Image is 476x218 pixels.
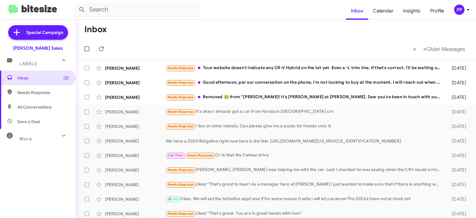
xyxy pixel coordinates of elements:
[427,46,465,52] span: Older Messages
[168,81,194,85] span: Needs Response
[105,123,166,129] div: [PERSON_NAME]
[168,212,194,216] span: Needs Response
[444,138,471,144] div: [DATE]
[168,153,184,157] span: Call Them
[168,168,194,172] span: Needs Response
[449,5,469,15] button: PP
[105,94,166,100] div: [PERSON_NAME]
[410,43,469,55] nav: Page navigation example
[17,104,52,110] span: All Conversations
[166,65,444,72] div: Your website doesn't indicate any CR-V Hybrid on the lot yet. Even a -L trim line. If that's corr...
[454,5,464,15] div: PP
[63,75,69,81] span: (3)
[17,75,69,81] span: Inbox
[444,94,471,100] div: [DATE]
[26,29,63,35] span: Special Campaign
[444,80,471,86] div: [DATE]
[168,95,194,99] span: Needs Response
[368,2,398,20] a: Calendar
[168,124,194,128] span: Needs Response
[444,153,471,159] div: [DATE]
[346,2,368,20] a: Inbox
[166,196,444,203] div: Okay. We will set the tentative appt and if for some reason it sells I will let you know The 2026...
[398,2,425,20] a: Insights
[166,108,444,115] div: It's okay I already got a car from Honda in [GEOGRAPHIC_DATA] crv
[425,2,449,20] a: Profile
[168,183,194,186] span: Needs Response
[413,45,416,53] span: «
[105,109,166,115] div: [PERSON_NAME]
[19,61,37,66] span: Labels
[444,211,471,217] div: [DATE]
[444,65,471,71] div: [DATE]
[166,152,444,159] div: Or is that the 2wheel drive
[168,66,194,70] span: Needs Response
[84,25,107,34] h1: Inbox
[105,182,166,188] div: [PERSON_NAME]
[17,119,40,125] span: Save a Deal
[420,43,469,55] button: Next
[166,123,444,130] div: I live on other islands. Can please give me a quote for Honda civic lx
[105,80,166,86] div: [PERSON_NAME]
[444,109,471,115] div: [DATE]
[168,197,178,201] span: 🔥 Hot
[444,182,471,188] div: [DATE]
[105,153,166,159] div: [PERSON_NAME]
[409,43,420,55] button: Previous
[19,136,32,142] span: More
[13,45,63,51] div: [PERSON_NAME] Sales
[444,167,471,173] div: [DATE]
[105,167,166,173] div: [PERSON_NAME]
[166,79,444,86] div: Good afternoon, per our conversation on the phone, I'm not looking to buy at the moment. I will r...
[105,196,166,202] div: [PERSON_NAME]
[17,89,69,96] span: Needs Response
[105,211,166,217] div: [PERSON_NAME]
[168,110,194,114] span: Needs Response
[105,138,166,144] div: [PERSON_NAME]
[423,45,427,53] span: »
[105,65,166,71] div: [PERSON_NAME]
[444,123,471,129] div: [DATE]
[166,166,444,173] div: [PERSON_NAME], [PERSON_NAME] was helping me with the car. Last I checked he was seeing when the C...
[166,138,444,144] div: We have a 2020 Ridgeline right now here is the link: [URL][DOMAIN_NAME][US_VEHICLE_IDENTIFICATION...
[188,153,213,157] span: Needs Response
[73,2,201,17] input: Search
[8,25,68,40] a: Special Campaign
[166,181,444,188] div: Liked “That's great to hear! As a manager here at [PERSON_NAME] I just wanted to make sure that i...
[166,210,444,217] div: Liked “That's great. You are in great hands with Iven”
[166,94,444,101] div: Removed 😂 from “[PERSON_NAME]! It's [PERSON_NAME] at [PERSON_NAME]. Saw you've been in touch with...
[444,196,471,202] div: [DATE]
